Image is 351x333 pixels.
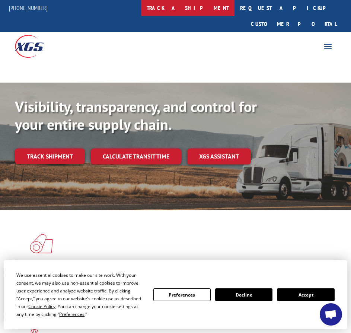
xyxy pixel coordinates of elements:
div: We use essential cookies to make our site work. With your consent, we may also use non-essential ... [16,271,144,318]
a: [PHONE_NUMBER] [9,4,48,12]
a: Track shipment [15,148,85,164]
span: Cookie Policy [28,303,55,310]
h1: Flooring Logistics Solutions [30,259,316,272]
div: Cookie Consent Prompt [4,260,347,329]
button: Preferences [153,288,211,301]
span: Preferences [59,311,84,317]
div: Open chat [320,303,342,326]
img: xgs-icon-total-supply-chain-intelligence-red [30,234,53,253]
button: Accept [277,288,334,301]
b: Visibility, transparency, and control for your entire supply chain. [15,97,257,134]
a: Customer Portal [245,16,342,32]
a: XGS ASSISTANT [187,148,251,164]
a: Calculate transit time [91,148,181,164]
button: Decline [215,288,272,301]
